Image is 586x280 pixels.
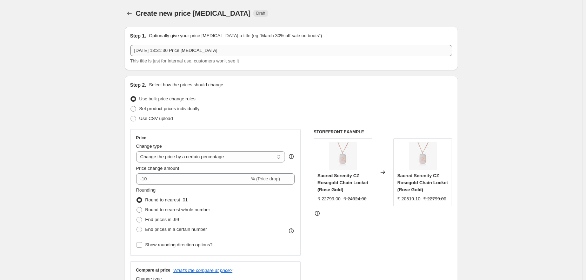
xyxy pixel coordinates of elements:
h2: Step 1. [130,32,146,39]
span: ₹ 20519.10 [397,196,420,201]
span: Use bulk price change rules [139,96,195,101]
button: Price change jobs [125,8,134,18]
span: ₹ 24024.00 [344,196,367,201]
span: Change type [136,144,162,149]
span: ₹ 22799.00 [318,196,341,201]
span: % (Price drop) [251,176,280,181]
span: Round to nearest .01 [145,197,188,202]
h6: STOREFRONT EXAMPLE [314,129,452,135]
img: AGC_L1_1_80x.webp [329,142,357,170]
span: End prices in .99 [145,217,179,222]
button: What's the compare at price? [173,268,233,273]
span: Price change amount [136,166,179,171]
span: Rounding [136,187,156,193]
img: AGC_L1_1_80x.webp [409,142,437,170]
span: Draft [256,11,265,16]
input: 30% off holiday sale [130,45,452,56]
span: Sacred Serenity CZ Rosegold Chain Locket (Rose Gold) [318,173,368,192]
h2: Step 2. [130,81,146,88]
div: help [288,153,295,160]
span: Create new price [MEDICAL_DATA] [136,9,251,17]
h3: Price [136,135,146,141]
p: Select how the prices should change [149,81,223,88]
p: Optionally give your price [MEDICAL_DATA] a title (eg "March 30% off sale on boots") [149,32,322,39]
span: Round to nearest whole number [145,207,210,212]
span: This title is just for internal use, customers won't see it [130,58,239,64]
span: End prices in a certain number [145,227,207,232]
span: Use CSV upload [139,116,173,121]
span: Sacred Serenity CZ Rosegold Chain Locket (Rose Gold) [397,173,448,192]
span: ₹ 22799.00 [423,196,446,201]
span: Show rounding direction options? [145,242,213,247]
span: Set product prices individually [139,106,200,111]
h3: Compare at price [136,267,171,273]
input: -15 [136,173,249,185]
